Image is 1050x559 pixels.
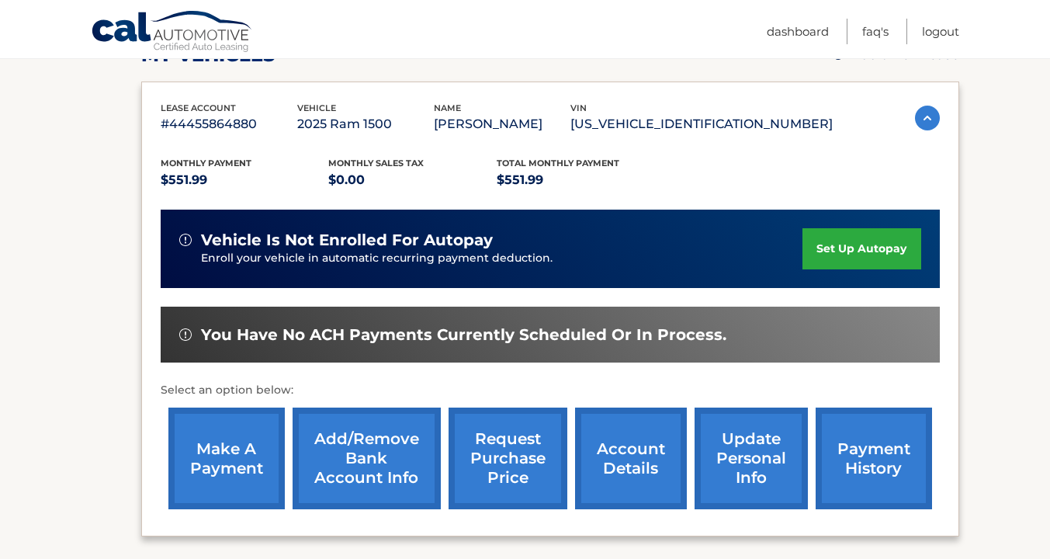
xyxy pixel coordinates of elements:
img: alert-white.svg [179,234,192,246]
p: #44455864880 [161,113,297,135]
a: set up autopay [802,228,920,269]
p: 2025 Ram 1500 [297,113,434,135]
p: [US_VEHICLE_IDENTIFICATION_NUMBER] [570,113,833,135]
span: vin [570,102,587,113]
p: $551.99 [497,169,665,191]
p: $551.99 [161,169,329,191]
a: make a payment [168,408,285,509]
p: Enroll your vehicle in automatic recurring payment deduction. [201,250,803,267]
a: Cal Automotive [91,10,254,55]
a: Dashboard [767,19,829,44]
span: lease account [161,102,236,113]
span: name [434,102,461,113]
span: Total Monthly Payment [497,158,619,168]
a: Add/Remove bank account info [293,408,441,509]
a: FAQ's [862,19,889,44]
img: alert-white.svg [179,328,192,341]
p: $0.00 [328,169,497,191]
a: update personal info [695,408,808,509]
span: Monthly sales Tax [328,158,424,168]
a: account details [575,408,687,509]
p: Select an option below: [161,381,940,400]
span: vehicle is not enrolled for autopay [201,231,493,250]
span: Monthly Payment [161,158,251,168]
a: Logout [922,19,959,44]
a: payment history [816,408,932,509]
span: vehicle [297,102,336,113]
img: accordion-active.svg [915,106,940,130]
p: [PERSON_NAME] [434,113,570,135]
a: request purchase price [449,408,567,509]
span: You have no ACH payments currently scheduled or in process. [201,325,726,345]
